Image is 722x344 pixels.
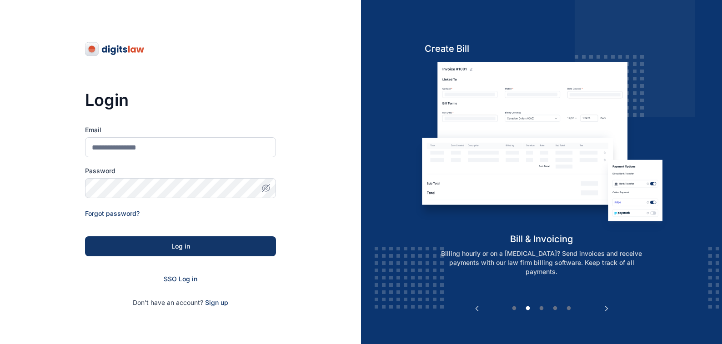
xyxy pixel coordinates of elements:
button: Next [602,304,611,313]
h5: Create Bill [416,42,668,55]
button: Previous [472,304,481,313]
button: Log in [85,236,276,256]
p: Billing hourly or on a [MEDICAL_DATA]? Send invoices and receive payments with our law firm billi... [425,249,658,276]
label: Email [85,125,276,135]
h5: bill & invoicing [416,233,668,245]
a: SSO Log in [164,275,197,283]
button: 3 [537,304,546,313]
p: Don't have an account? [85,298,276,307]
button: 4 [551,304,560,313]
a: Sign up [205,299,228,306]
img: bill-and-invoicin [416,62,668,232]
button: 5 [564,304,573,313]
h3: Login [85,91,276,109]
div: Log in [100,242,261,251]
button: 1 [510,304,519,313]
label: Password [85,166,276,175]
button: 2 [523,304,532,313]
a: Forgot password? [85,209,140,217]
img: digitslaw-logo [85,42,145,56]
span: Sign up [205,298,228,307]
